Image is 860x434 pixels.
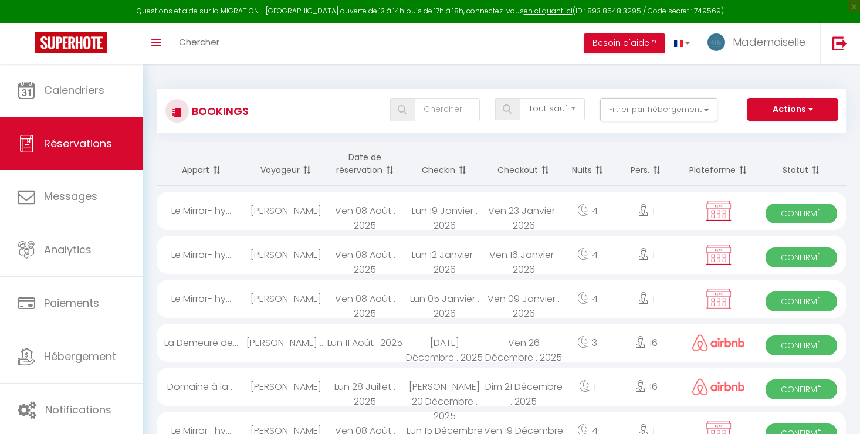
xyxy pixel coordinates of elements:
[600,98,717,121] button: Filtrer par hébergement
[246,142,326,186] th: Sort by guest
[44,349,116,364] span: Hébergement
[35,32,107,53] img: Super Booking
[563,142,611,186] th: Sort by nights
[179,36,219,48] span: Chercher
[524,6,573,16] a: en cliquant ici
[44,83,104,97] span: Calendriers
[44,189,97,204] span: Messages
[584,33,665,53] button: Besoin d'aide ?
[680,142,756,186] th: Sort by channel
[44,296,99,310] span: Paiements
[733,35,805,49] span: Mademoiselle
[45,402,111,417] span: Notifications
[832,36,847,50] img: logout
[170,23,228,64] a: Chercher
[612,142,681,186] th: Sort by people
[415,98,480,121] input: Chercher
[699,23,820,64] a: ... Mademoiselle
[405,142,484,186] th: Sort by checkin
[44,136,112,151] span: Réservations
[189,98,249,124] h3: Bookings
[756,142,846,186] th: Sort by status
[44,242,92,257] span: Analytics
[157,142,246,186] th: Sort by rentals
[707,33,725,51] img: ...
[747,98,838,121] button: Actions
[484,142,563,186] th: Sort by checkout
[326,142,405,186] th: Sort by booking date
[811,385,860,434] iframe: LiveChat chat widget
